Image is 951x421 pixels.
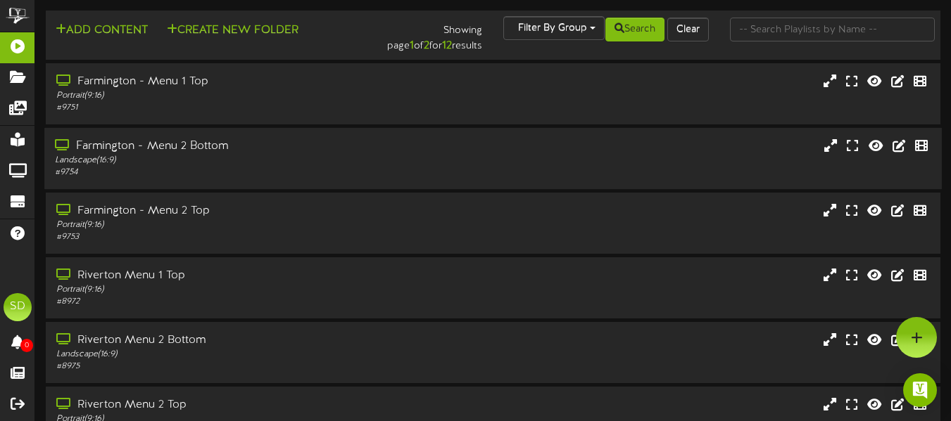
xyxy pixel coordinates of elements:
div: Portrait ( 9:16 ) [56,90,408,102]
div: # 8975 [56,361,408,373]
div: Landscape ( 16:9 ) [55,155,408,167]
div: Farmington - Menu 1 Top [56,74,408,90]
div: # 9751 [56,102,408,114]
div: Riverton Menu 2 Top [56,397,408,413]
strong: 12 [442,39,452,52]
span: 0 [20,339,33,352]
input: -- Search Playlists by Name -- [730,18,935,41]
strong: 2 [424,39,429,52]
button: Filter By Group [503,16,605,40]
div: # 9754 [55,167,408,179]
button: Clear [667,18,709,41]
div: SD [4,293,32,321]
strong: 1 [410,39,414,52]
button: Create New Folder [163,22,303,39]
div: Landscape ( 16:9 ) [56,349,408,361]
div: # 8972 [56,296,408,308]
div: Portrait ( 9:16 ) [56,284,408,296]
div: Farmington - Menu 2 Top [56,203,408,219]
button: Search [605,18,665,41]
div: Portrait ( 9:16 ) [56,219,408,231]
button: Add Content [51,22,152,39]
div: Farmington - Menu 2 Bottom [55,138,408,155]
div: Riverton Menu 1 Top [56,268,408,284]
div: Showing page of for results [342,16,493,54]
div: Riverton Menu 2 Bottom [56,332,408,349]
div: Open Intercom Messenger [903,373,937,407]
div: # 9753 [56,231,408,243]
